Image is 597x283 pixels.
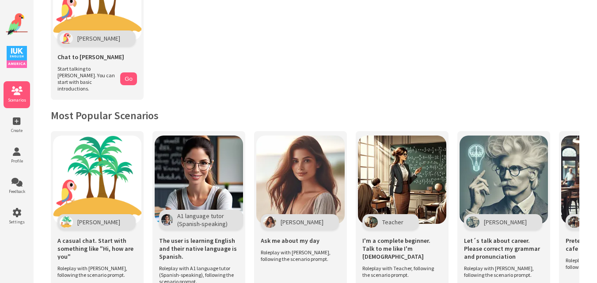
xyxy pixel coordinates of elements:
span: Ask me about my day [261,237,319,245]
img: Character [161,214,173,226]
img: Character [568,216,581,228]
img: Scenario Image [155,136,243,224]
span: Let´s talk about career. Please correct my grammar and pronunciation [464,237,544,260]
span: Feedback [4,189,30,194]
img: IUK Logo [7,46,27,68]
img: Polly [60,33,73,44]
span: I'm a complete beginner. Talk to me like I'm [DEMOGRAPHIC_DATA] [362,237,442,260]
span: Profile [4,158,30,164]
img: Scenario Image [256,136,345,224]
span: [PERSON_NAME] [281,218,323,226]
span: Roleplay with [PERSON_NAME], following the scenario prompt. [261,249,336,262]
span: [PERSON_NAME] [77,218,120,226]
span: The user is learning English and their native language is Spanish. [159,237,239,260]
img: Scenario Image [358,136,446,224]
span: Start talking to [PERSON_NAME]. You can start with basic introductions. [57,65,116,92]
img: Scenario Image [460,136,548,224]
span: Roleplay with Teacher, following the scenario prompt. [362,265,437,278]
span: A casual chat. Start with something like "Hi, how are you" [57,237,137,260]
span: Roleplay with [PERSON_NAME], following the scenario prompt. [57,265,133,278]
span: Chat to [PERSON_NAME] [57,53,124,61]
span: [PERSON_NAME] [77,34,120,42]
img: Scenario Image [53,136,141,224]
img: Character [60,216,73,228]
span: A1 language tutor (Spanish-speaking) [177,212,228,228]
span: Roleplay with [PERSON_NAME], following the scenario prompt. [464,265,539,278]
img: Character [365,216,378,228]
button: Go [120,72,137,85]
span: [PERSON_NAME] [484,218,527,226]
span: Settings [4,219,30,225]
img: Website Logo [6,13,28,35]
img: Character [466,216,479,228]
h2: Most Popular Scenarios [51,109,579,122]
span: Scenarios [4,97,30,103]
span: Create [4,128,30,133]
img: Character [263,216,276,228]
span: Teacher [382,218,403,226]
